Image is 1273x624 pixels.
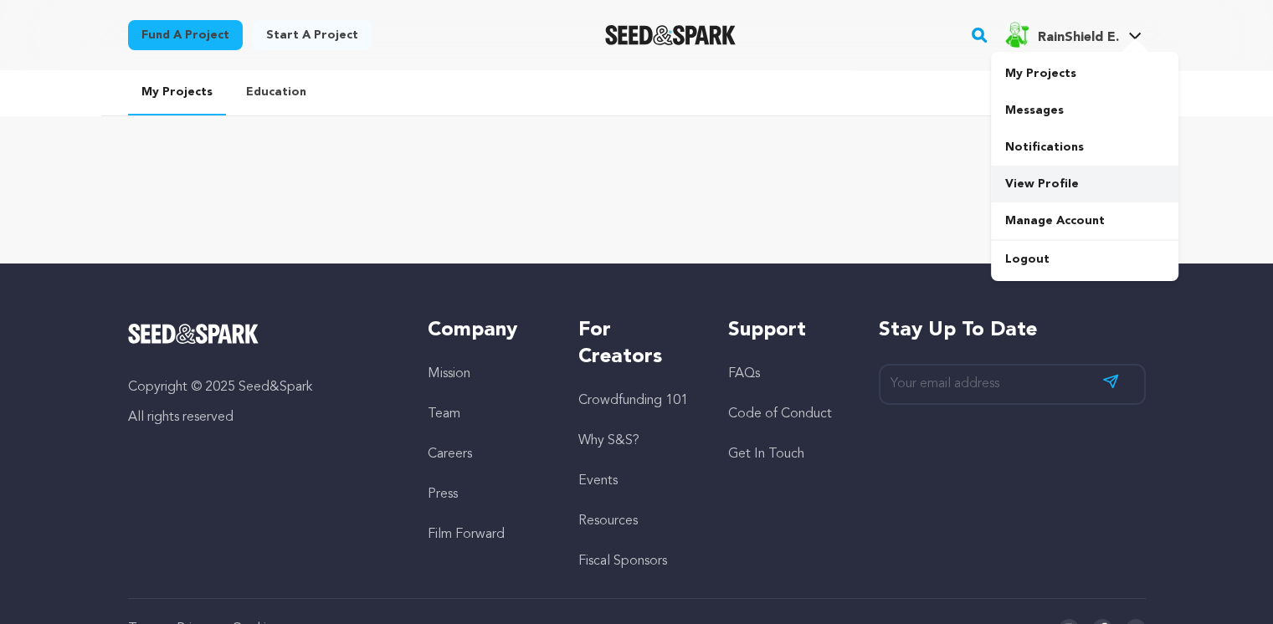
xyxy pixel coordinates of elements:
img: Seed&Spark Logo Dark Mode [605,25,737,45]
h5: Stay up to date [879,317,1146,344]
a: Get In Touch [728,448,804,461]
a: Why S&S? [578,434,639,448]
a: Mission [428,367,470,381]
a: Fiscal Sponsors [578,555,667,568]
a: Fund a project [128,20,243,50]
a: My Projects [128,70,226,115]
span: RainShield E.'s Profile [1000,18,1145,53]
a: Seed&Spark Homepage [128,324,395,344]
a: Messages [991,92,1178,129]
span: RainShield E. [1037,31,1118,44]
a: Notifications [991,129,1178,166]
a: FAQs [728,367,760,381]
a: Code of Conduct [728,407,832,421]
a: Resources [578,514,638,528]
h5: For Creators [578,317,695,371]
img: Seed&Spark Logo [128,324,259,344]
a: My Projects [991,55,1178,92]
a: Logout [991,241,1178,278]
a: Manage Account [991,202,1178,239]
p: All rights reserved [128,407,395,427]
a: Film Forward [428,528,505,541]
a: Events [578,474,618,488]
h5: Company [428,317,544,344]
a: RainShield E.'s Profile [1000,18,1145,48]
a: View Profile [991,166,1178,202]
a: Press [428,488,458,501]
a: Seed&Spark Homepage [605,25,737,45]
input: Your email address [879,364,1146,405]
a: Education [233,70,320,114]
a: Careers [428,448,472,461]
a: Team [428,407,460,421]
a: Crowdfunding 101 [578,394,688,407]
a: Start a project [253,20,372,50]
img: d45dee328e1c8eda.jpg [1004,21,1030,48]
p: Copyright © 2025 Seed&Spark [128,377,395,397]
div: RainShield E.'s Profile [1004,21,1118,48]
h5: Support [728,317,844,344]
